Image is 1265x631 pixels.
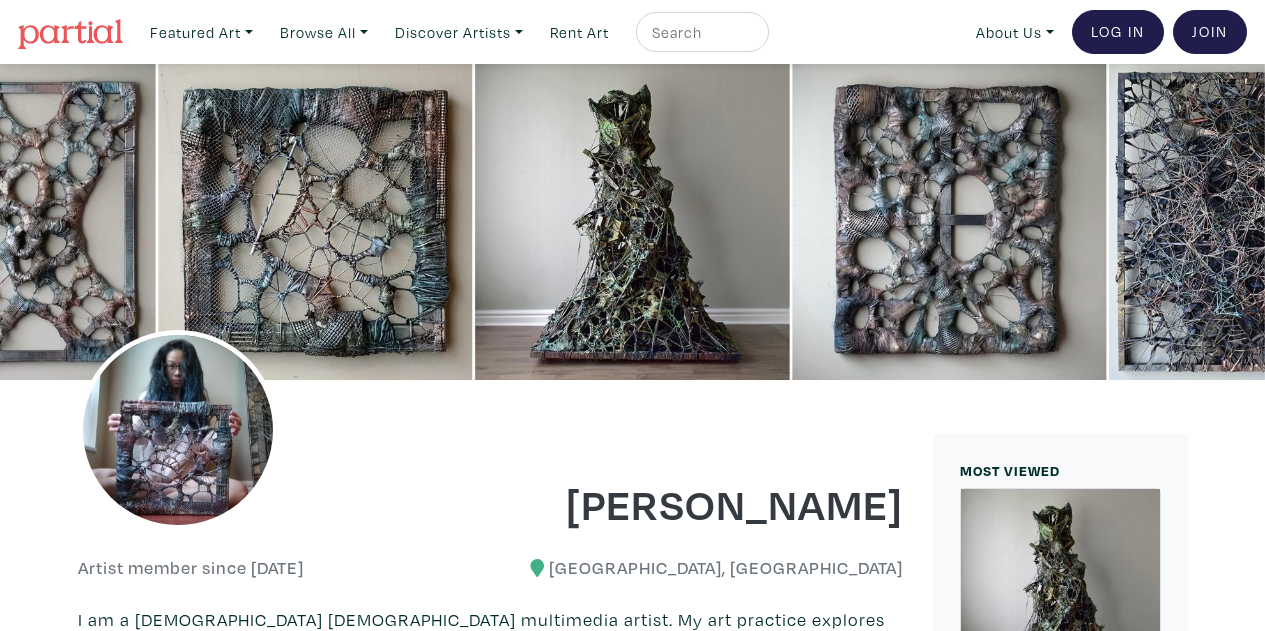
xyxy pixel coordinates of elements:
a: About Us [967,12,1063,53]
a: Featured Art [141,12,262,53]
input: Search [650,20,750,45]
h1: [PERSON_NAME] [505,476,903,530]
img: phpThumb.php [78,330,278,530]
a: Rent Art [541,12,618,53]
a: Join [1173,10,1247,54]
a: Discover Artists [386,12,532,53]
small: MOST VIEWED [960,461,1060,480]
a: Browse All [271,12,377,53]
h6: [GEOGRAPHIC_DATA], [GEOGRAPHIC_DATA] [505,557,903,579]
a: Log In [1072,10,1164,54]
h6: Artist member since [DATE] [78,557,304,579]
